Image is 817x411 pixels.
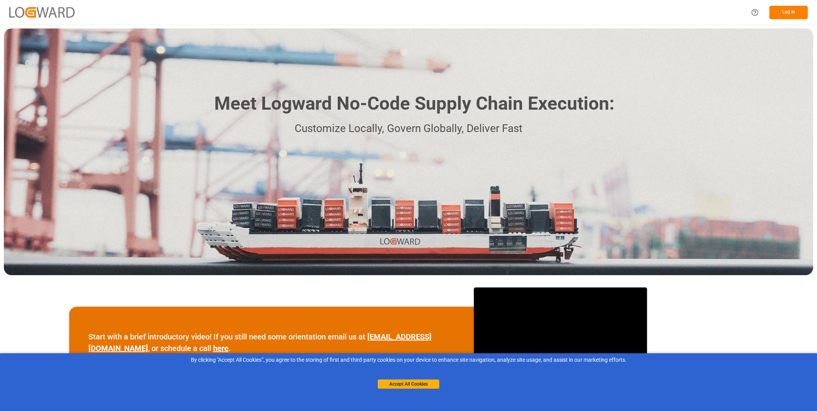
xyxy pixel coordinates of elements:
a: [EMAIL_ADDRESS][DOMAIN_NAME] [88,332,432,353]
img: Logward_new_orange.png [9,7,75,17]
p: Start with a brief introductory video! If you still need some orientation email us at , or schedu... [88,331,455,354]
button: Accept All Cookies [378,379,439,389]
div: By clicking "Accept All Cookies”, you agree to the storing of first and third-party cookies on yo... [5,356,812,364]
a: here [213,344,228,353]
button: Log In [769,6,808,19]
button: Help Center [746,4,764,21]
p: Customize Locally, Govern Globally, Deliver Fast [203,120,614,137]
h1: Meet Logward No-Code Supply Chain Execution: [214,90,614,117]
